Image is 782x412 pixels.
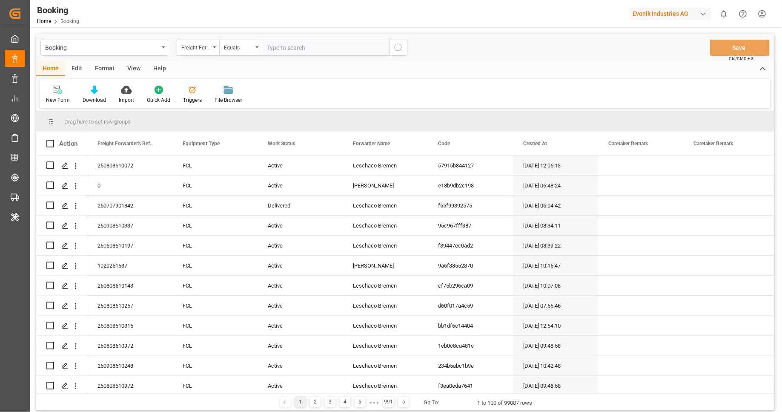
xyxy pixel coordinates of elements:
[215,96,242,104] div: File Browser
[343,356,428,375] div: Leschaco Bremen
[172,236,258,255] div: FCL
[258,376,343,395] div: Active
[87,236,172,255] div: 250608610197
[343,316,428,335] div: Leschaco Bremen
[45,42,159,52] div: Booking
[513,276,598,295] div: [DATE] 10:07:08
[89,62,121,76] div: Format
[295,397,306,407] div: 1
[36,216,87,236] div: Press SPACE to select this row.
[258,276,343,295] div: Active
[36,376,87,396] div: Press SPACE to select this row.
[65,62,89,76] div: Edit
[37,4,79,17] div: Booking
[87,356,172,375] div: 250908610248
[340,397,350,407] div: 4
[258,316,343,335] div: Active
[172,336,258,355] div: FCL
[183,141,220,147] span: Equipment Type
[147,96,170,104] div: Quick Add
[224,42,253,52] div: Equals
[428,316,513,335] div: bb1df6e14404
[355,397,365,407] div: 5
[258,356,343,375] div: Active
[428,216,513,235] div: 95c967fff387
[428,196,513,215] div: f55f99392575
[87,216,172,235] div: 250908610337
[343,196,428,215] div: Leschaco Bremen
[353,141,390,147] span: Forwarder Name
[172,216,258,235] div: FCL
[183,96,202,104] div: Triggers
[693,141,733,147] span: Caretaker Remark
[172,356,258,375] div: FCL
[258,296,343,315] div: Active
[343,156,428,175] div: Leschaco Bremen
[268,141,295,147] span: Work Status
[343,276,428,295] div: Leschaco Bremen
[343,216,428,235] div: Leschaco Bremen
[177,40,219,56] button: open menu
[36,62,65,76] div: Home
[121,62,147,76] div: View
[87,296,172,315] div: 250808610257
[733,4,753,23] button: Help Center
[428,356,513,375] div: 234b5abc1b9e
[87,376,172,395] div: 250808610972
[258,256,343,275] div: Active
[172,276,258,295] div: FCL
[428,336,513,355] div: 1eb0e8ca481e
[310,397,321,407] div: 2
[258,216,343,235] div: Active
[181,42,210,52] div: Freight Forwarder's Reference No.
[428,176,513,195] div: e18b9db2c198
[87,196,172,215] div: 250707901842
[523,141,547,147] span: Created At
[428,296,513,315] div: d60f017a4c59
[325,397,335,407] div: 3
[258,336,343,355] div: Active
[343,376,428,395] div: Leschaco Bremen
[714,4,733,23] button: show 0 new notifications
[428,236,513,255] div: f39447ec0ad2
[87,256,172,275] div: 1020251537
[36,176,87,196] div: Press SPACE to select this row.
[513,176,598,195] div: [DATE] 06:48:24
[710,40,770,56] button: Save
[343,176,428,195] div: [PERSON_NAME]
[36,156,87,176] div: Press SPACE to select this row.
[87,316,172,335] div: 250808610315
[343,236,428,255] div: Leschaco Bremen
[59,140,77,147] div: Action
[629,6,714,22] button: Evonik Industries AG
[36,296,87,316] div: Press SPACE to select this row.
[370,399,379,406] div: ● ● ●
[172,156,258,175] div: FCL
[383,397,394,407] div: 991
[729,55,753,62] span: Ctrl/CMD + S
[36,236,87,256] div: Press SPACE to select this row.
[46,96,70,104] div: New Form
[87,176,172,195] div: 0
[513,296,598,315] div: [DATE] 07:55:46
[629,8,711,20] div: Evonik Industries AG
[424,398,439,407] div: Go To:
[513,256,598,275] div: [DATE] 10:15:47
[36,316,87,336] div: Press SPACE to select this row.
[258,176,343,195] div: Active
[36,336,87,356] div: Press SPACE to select this row.
[513,196,598,215] div: [DATE] 06:04:42
[64,118,131,125] span: Drag here to set row groups
[343,256,428,275] div: [PERSON_NAME]
[258,236,343,255] div: Active
[83,96,106,104] div: Download
[172,376,258,395] div: FCL
[97,141,155,147] span: Freight Forwarder's Reference No.
[343,296,428,315] div: Leschaco Bremen
[513,376,598,395] div: [DATE] 09:48:58
[119,96,134,104] div: Import
[513,316,598,335] div: [DATE] 12:54:10
[36,356,87,376] div: Press SPACE to select this row.
[428,156,513,175] div: 57915b344127
[262,40,390,56] input: Type to search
